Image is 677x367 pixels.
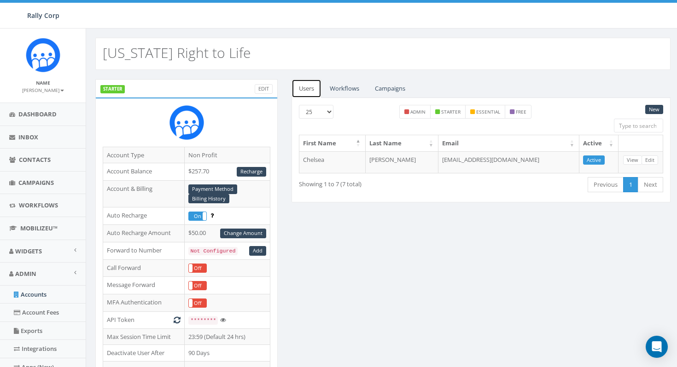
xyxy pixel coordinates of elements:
[27,11,59,20] span: Rally Corp
[210,211,214,219] span: Enable to prevent campaign failure.
[255,84,273,94] a: Edit
[583,155,605,165] a: Active
[103,207,185,225] td: Auto Recharge
[188,281,207,291] div: OnOff
[103,242,185,259] td: Forward to Number
[22,86,64,94] a: [PERSON_NAME]
[188,247,237,255] code: Not Configured
[579,135,619,151] th: Active: activate to sort column ascending
[15,270,36,278] span: Admin
[299,176,443,189] div: Showing 1 to 7 (7 total)
[366,151,438,173] td: [PERSON_NAME]
[189,264,206,273] label: Off
[623,177,638,192] a: 1
[103,328,185,345] td: Max Session Time Limit
[185,225,270,242] td: $50.00
[188,184,237,194] a: Payment Method
[646,336,668,358] div: Open Intercom Messenger
[185,147,270,163] td: Non Profit
[188,264,207,273] div: OnOff
[292,79,321,98] a: Users
[189,281,206,290] label: Off
[188,194,229,204] a: Billing History
[19,201,58,209] span: Workflows
[322,79,367,98] a: Workflows
[516,109,526,115] small: free
[614,119,663,132] input: Type to search
[189,299,206,308] label: Off
[299,151,366,173] td: Chelsea
[26,38,60,72] img: Icon_1.png
[22,87,64,93] small: [PERSON_NAME]
[476,109,500,115] small: essential
[299,135,366,151] th: First Name: activate to sort column descending
[188,298,207,308] div: OnOff
[185,345,270,361] td: 90 Days
[18,110,57,118] span: Dashboard
[20,224,58,232] span: MobilizeU™
[588,177,624,192] a: Previous
[410,109,426,115] small: admin
[36,80,50,86] small: Name
[189,212,206,221] label: On
[642,155,658,165] a: Edit
[103,277,185,294] td: Message Forward
[220,229,266,238] a: Change Amount
[103,45,251,60] h2: [US_STATE] Right to Life
[100,85,125,93] label: STARTER
[438,151,579,173] td: [EMAIL_ADDRESS][DOMAIN_NAME]
[103,163,185,181] td: Account Balance
[185,328,270,345] td: 23:59 (Default 24 hrs)
[103,312,185,329] td: API Token
[15,247,42,255] span: Widgets
[441,109,461,115] small: starter
[103,345,185,361] td: Deactivate User After
[18,133,38,141] span: Inbox
[103,180,185,207] td: Account & Billing
[169,105,204,140] img: Rally_Corp_Icon.png
[18,178,54,187] span: Campaigns
[438,135,579,151] th: Email: activate to sort column ascending
[103,225,185,242] td: Auto Recharge Amount
[174,317,181,323] i: Generate New Token
[645,105,663,115] a: New
[249,246,266,256] a: Add
[103,294,185,312] td: MFA Authentication
[19,155,51,164] span: Contacts
[638,177,663,192] a: Next
[103,259,185,277] td: Call Forward
[623,155,642,165] a: View
[188,212,207,221] div: OnOff
[185,163,270,181] td: $257.70
[366,135,438,151] th: Last Name: activate to sort column ascending
[237,167,266,177] a: Recharge
[368,79,413,98] a: Campaigns
[103,147,185,163] td: Account Type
